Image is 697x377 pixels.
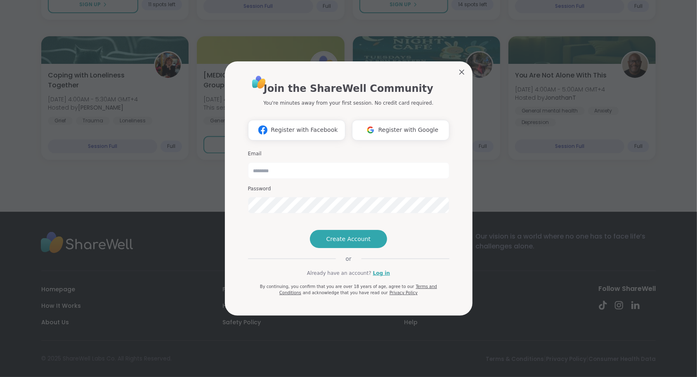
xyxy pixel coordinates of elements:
img: ShareWell Logo [250,73,268,91]
h3: Password [248,185,449,192]
h3: Email [248,150,449,157]
span: and acknowledge that you have read our [303,290,388,295]
button: Register with Google [352,120,449,140]
img: ShareWell Logomark [363,122,378,138]
button: Create Account [310,230,387,248]
span: Register with Google [378,126,439,134]
h1: Join the ShareWell Community [264,81,433,96]
img: ShareWell Logomark [255,122,271,138]
button: Register with Facebook [248,120,345,140]
span: Create Account [326,235,371,243]
span: or [336,255,361,263]
span: Register with Facebook [271,126,338,134]
span: Already have an account? [307,269,371,277]
a: Privacy Policy [390,290,418,295]
span: By continuing, you confirm that you are over 18 years of age, agree to our [260,284,414,289]
p: You're minutes away from your first session. No credit card required. [264,99,434,107]
a: Log in [373,269,390,277]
